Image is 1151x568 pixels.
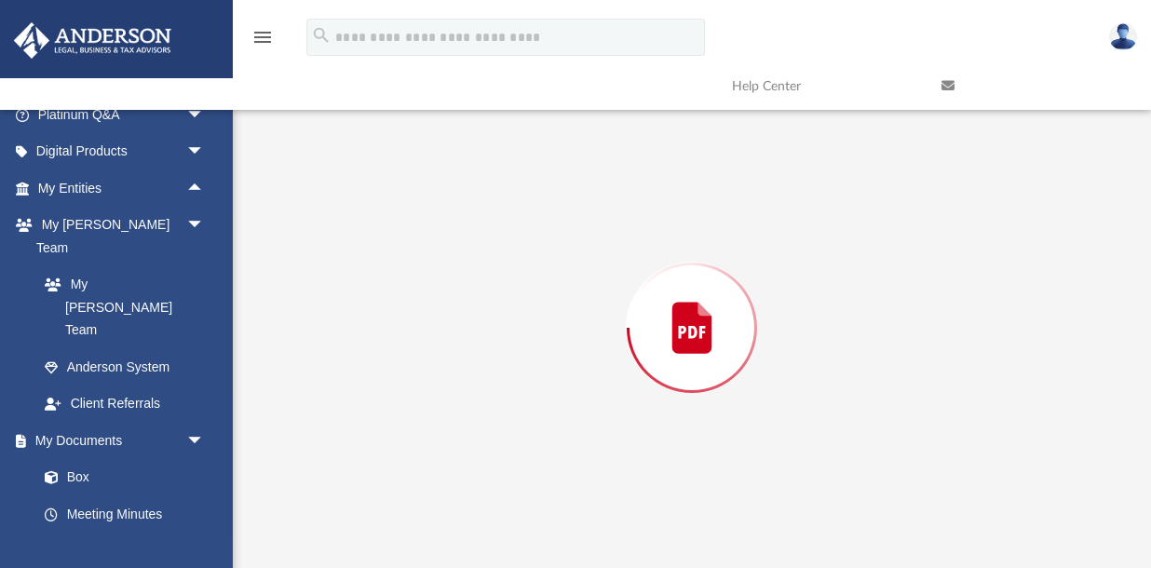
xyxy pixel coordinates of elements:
a: Client Referrals [26,385,223,423]
a: My [PERSON_NAME] Team [26,266,214,349]
a: Help Center [718,49,928,123]
span: arrow_drop_down [186,133,223,171]
a: My [PERSON_NAME] Teamarrow_drop_down [13,207,223,266]
a: Meeting Minutes [26,495,223,533]
span: arrow_drop_down [186,422,223,460]
a: Platinum Q&Aarrow_drop_down [13,96,233,133]
a: Digital Productsarrow_drop_down [13,133,233,170]
a: Box [26,459,214,496]
a: Anderson System [26,348,223,385]
span: arrow_drop_down [186,96,223,134]
span: arrow_drop_up [186,169,223,208]
i: search [311,25,332,46]
img: User Pic [1109,23,1137,50]
img: Anderson Advisors Platinum Portal [8,22,177,59]
span: arrow_drop_down [186,207,223,245]
i: menu [251,26,274,48]
a: My Documentsarrow_drop_down [13,422,223,459]
a: menu [251,35,274,48]
a: My Entitiesarrow_drop_up [13,169,233,207]
div: Preview [278,38,1104,568]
